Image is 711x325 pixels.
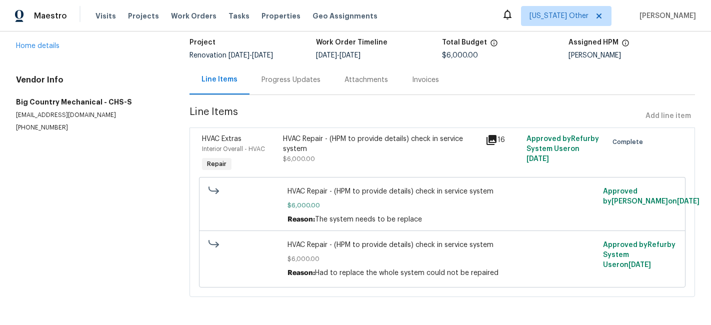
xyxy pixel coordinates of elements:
span: HVAC Repair - (HPM to provide details) check in service system [287,186,597,196]
span: Tasks [228,12,249,19]
span: [DATE] [628,261,651,268]
div: Invoices [412,75,439,85]
span: [DATE] [339,52,360,59]
h5: Big Country Mechanical - CHS-S [16,97,165,107]
span: Renovation [189,52,273,59]
div: [PERSON_NAME] [568,52,695,59]
span: Approved by [PERSON_NAME] on [603,188,699,205]
span: Line Items [189,107,641,125]
span: - [316,52,360,59]
span: [DATE] [228,52,249,59]
span: Properties [261,11,300,21]
span: [DATE] [316,52,337,59]
span: Projects [128,11,159,21]
div: Attachments [344,75,388,85]
span: $6,000.00 [442,52,478,59]
div: Line Items [201,74,237,84]
h4: Vendor Info [16,75,165,85]
h5: Project [189,39,215,46]
span: $6,000.00 [283,156,315,162]
span: Maestro [34,11,67,21]
span: The total cost of line items that have been proposed by Opendoor. This sum includes line items th... [490,39,498,52]
span: Had to replace the whole system could not be repaired [315,269,498,276]
p: [EMAIL_ADDRESS][DOMAIN_NAME] [16,111,165,119]
a: Home details [16,42,59,49]
span: The hpm assigned to this work order. [621,39,629,52]
span: Visits [95,11,116,21]
span: Repair [203,159,230,169]
span: [PERSON_NAME] [635,11,696,21]
div: HVAC Repair - (HPM to provide details) check in service system [283,134,480,154]
span: - [228,52,273,59]
div: Progress Updates [261,75,320,85]
span: Complete [612,137,647,147]
span: [DATE] [526,155,549,162]
span: [DATE] [252,52,273,59]
span: [DATE] [677,198,699,205]
span: Reason: [287,269,315,276]
span: Geo Assignments [312,11,377,21]
span: Approved by Refurby System User on [603,241,675,268]
span: Interior Overall - HVAC [202,146,265,152]
span: Approved by Refurby System User on [526,135,599,162]
p: [PHONE_NUMBER] [16,123,165,132]
span: [US_STATE] Other [529,11,588,21]
span: Work Orders [171,11,216,21]
h5: Assigned HPM [568,39,618,46]
div: 16 [485,134,520,146]
h5: Total Budget [442,39,487,46]
span: HVAC Extras [202,135,241,142]
h5: Work Order Timeline [316,39,387,46]
span: Reason: [287,216,315,223]
span: HVAC Repair - (HPM to provide details) check in service system [287,240,597,250]
span: The system needs to be replace [315,216,422,223]
span: $6,000.00 [287,254,597,264]
span: $6,000.00 [287,200,597,210]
